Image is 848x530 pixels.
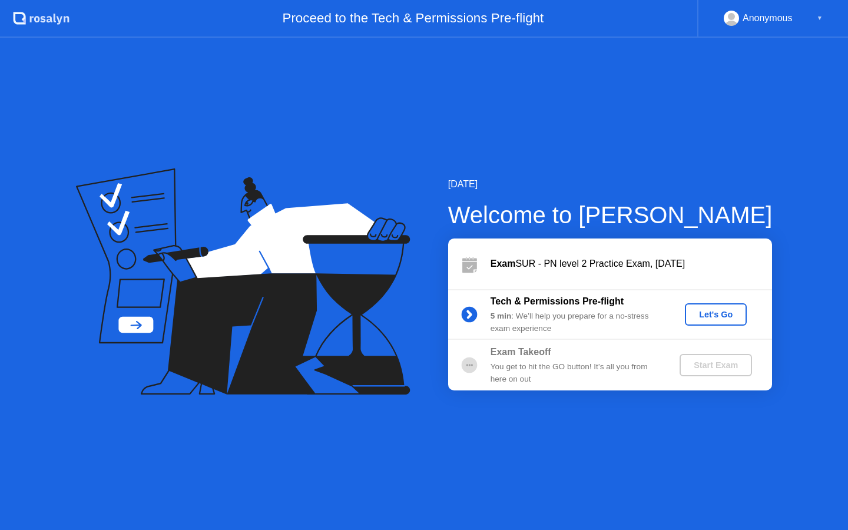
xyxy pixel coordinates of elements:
b: Exam [491,259,516,269]
div: Anonymous [743,11,793,26]
b: Tech & Permissions Pre-flight [491,296,624,306]
b: 5 min [491,312,512,320]
div: ▼ [817,11,823,26]
div: [DATE] [448,177,773,191]
div: : We’ll help you prepare for a no-stress exam experience [491,310,660,334]
div: SUR - PN level 2 Practice Exam, [DATE] [491,257,772,271]
div: Start Exam [684,360,747,370]
button: Start Exam [680,354,752,376]
button: Let's Go [685,303,747,326]
div: Let's Go [690,310,742,319]
div: Welcome to [PERSON_NAME] [448,197,773,233]
div: You get to hit the GO button! It’s all you from here on out [491,361,660,385]
b: Exam Takeoff [491,347,551,357]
